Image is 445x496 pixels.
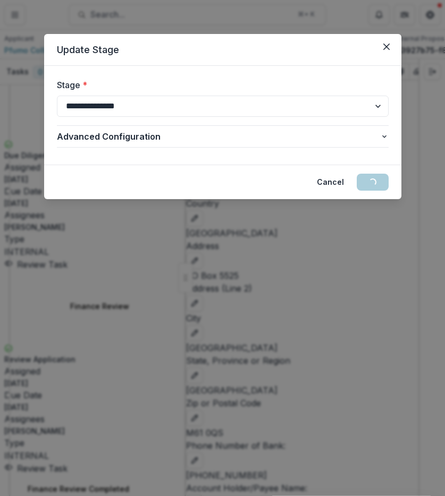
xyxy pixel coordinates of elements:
[44,34,401,66] header: Update Stage
[57,126,389,147] button: Advanced Configuration
[310,174,350,191] button: Cancel
[57,130,380,143] span: Advanced Configuration
[57,79,382,91] label: Stage
[378,38,395,55] button: Close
